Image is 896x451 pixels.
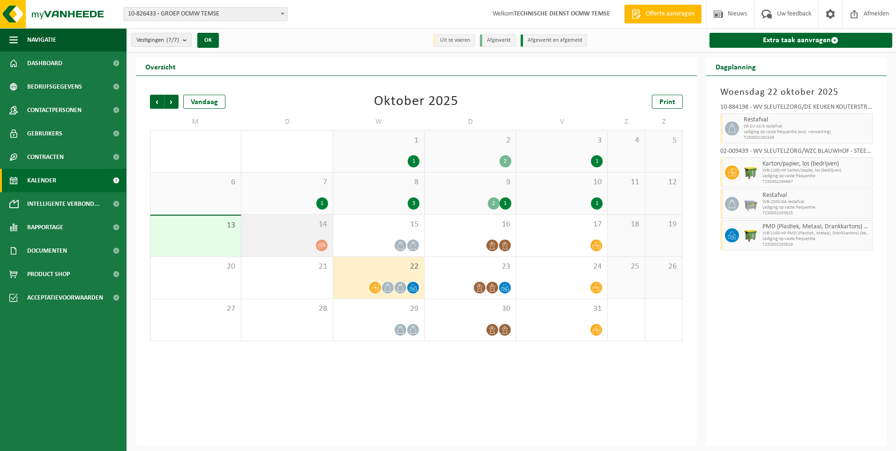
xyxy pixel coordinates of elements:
td: W [333,113,425,130]
div: 2 [500,155,511,167]
div: Oktober 2025 [374,95,458,109]
button: OK [197,33,219,48]
span: Volgende [164,95,179,109]
div: 02-009439 - WV SLEUTELZORG/WZC BLAUWHOF - STEENDORP [720,148,873,158]
span: 26 [650,262,678,272]
span: 8 [338,177,419,188]
span: Vorige [150,95,164,109]
span: 3 [521,135,603,146]
td: Z [608,113,645,130]
span: Rapportage [27,216,63,239]
img: WB-1100-HPE-GN-50 [744,165,758,180]
span: 25 [612,262,640,272]
span: T250002293628 [762,242,870,248]
h2: Overzicht [136,57,185,75]
span: Bedrijfsgegevens [27,75,82,98]
a: Extra taak aanvragen [709,33,893,48]
a: Print [652,95,683,109]
span: 9 [429,177,511,188]
div: 3 [408,197,419,210]
span: 23 [429,262,511,272]
div: 10-884198 - WV SLEUTELZORG/DE KEUKEN KOUTERSTRAAT - TEMSE [720,104,873,113]
span: 29 [338,304,419,314]
span: 20 [155,262,236,272]
span: T250002293625 [762,210,870,216]
td: V [516,113,608,130]
span: WB-1100-HP PMD (Plastiek, Metaal, Drankkartons) (bedrijven) [762,231,870,236]
span: 10-826433 - GROEP OCMW TEMSE [124,8,287,21]
span: 11 [612,177,640,188]
img: WB-2500-GAL-GY-01 [744,197,758,211]
span: 22 [338,262,419,272]
strong: TECHNISCHE DIENST OCMW TEMSE [514,10,610,17]
span: 27 [155,304,236,314]
div: 1 [591,197,603,210]
span: 28 [246,304,328,314]
span: 31 [521,304,603,314]
span: 19 [650,219,678,230]
span: Lediging op vaste frequentie [762,205,870,210]
div: 1 [500,197,511,210]
div: Vandaag [183,95,225,109]
span: CR-SU-1C-5 restafval [744,124,870,129]
span: 30 [429,304,511,314]
span: Dashboard [27,52,62,75]
span: 4 [612,135,640,146]
li: Afgewerkt [480,34,516,47]
div: 1 [591,155,603,167]
span: Print [659,98,675,106]
span: Karton/papier, los (bedrijven) [762,160,870,168]
span: 15 [338,219,419,230]
li: Afgewerkt en afgemeld [521,34,587,47]
span: 24 [521,262,603,272]
span: 18 [612,219,640,230]
span: Product Shop [27,263,70,286]
td: Z [645,113,683,130]
span: 10 [521,177,603,188]
span: Lediging op vaste frequentie [762,236,870,242]
span: Contracten [27,145,64,169]
span: 1 [338,135,419,146]
span: PMD (Plastiek, Metaal, Drankkartons) (bedrijven) [762,223,870,231]
span: Contactpersonen [27,98,82,122]
span: 2 [429,135,511,146]
span: 5 [650,135,678,146]
td: D [425,113,516,130]
span: Restafval [762,192,870,199]
span: 10-826433 - GROEP OCMW TEMSE [124,7,288,21]
span: WB-1100-HP karton/papier, los (bedrijven) [762,168,870,173]
div: 1 [316,197,328,210]
span: Gebruikers [27,122,62,145]
span: 7 [246,177,328,188]
span: Lediging op vaste frequentie (excl. verwerking) [744,129,870,135]
span: 17 [521,219,603,230]
h3: Woensdag 22 oktober 2025 [720,85,873,99]
span: WB-2500-GA restafval [762,199,870,205]
span: Lediging op vaste frequentie [762,173,870,179]
div: 1 [408,155,419,167]
span: 13 [155,220,236,231]
h2: Dagplanning [706,57,765,75]
td: D [241,113,333,130]
img: WB-1100-HPE-GN-50 [744,228,758,242]
span: Vestigingen [136,33,179,47]
span: 16 [429,219,511,230]
div: 2 [488,197,500,210]
span: Kalender [27,169,56,192]
span: T250002294667 [762,179,870,185]
span: 6 [155,177,236,188]
span: Restafval [744,116,870,124]
a: Offerte aanvragen [624,5,702,23]
button: Vestigingen(7/7) [131,33,192,47]
span: Offerte aanvragen [643,9,697,19]
span: 21 [246,262,328,272]
li: Uit te voeren [433,34,475,47]
span: 12 [650,177,678,188]
span: Acceptatievoorwaarden [27,286,103,309]
td: M [150,113,241,130]
span: Intelligente verbond... [27,192,100,216]
count: (7/7) [166,37,179,43]
span: T250002291549 [744,135,870,141]
span: 14 [246,219,328,230]
span: Documenten [27,239,67,263]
